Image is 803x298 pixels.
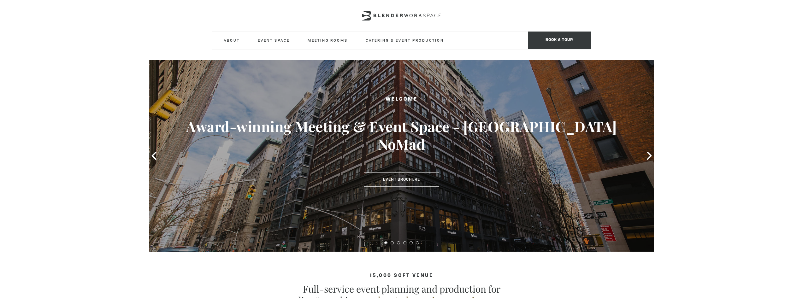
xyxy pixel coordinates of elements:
a: Event Brochure [364,172,439,187]
a: About [219,32,245,49]
h4: 15,000 sqft venue [212,273,591,278]
h2: Welcome [174,96,629,103]
span: Book a tour [528,32,591,49]
a: Meeting Rooms [303,32,353,49]
a: Event Space [253,32,295,49]
a: Catering & Event Production [361,32,449,49]
h3: Award-winning Meeting & Event Space - [GEOGRAPHIC_DATA] NoMad [174,118,629,153]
